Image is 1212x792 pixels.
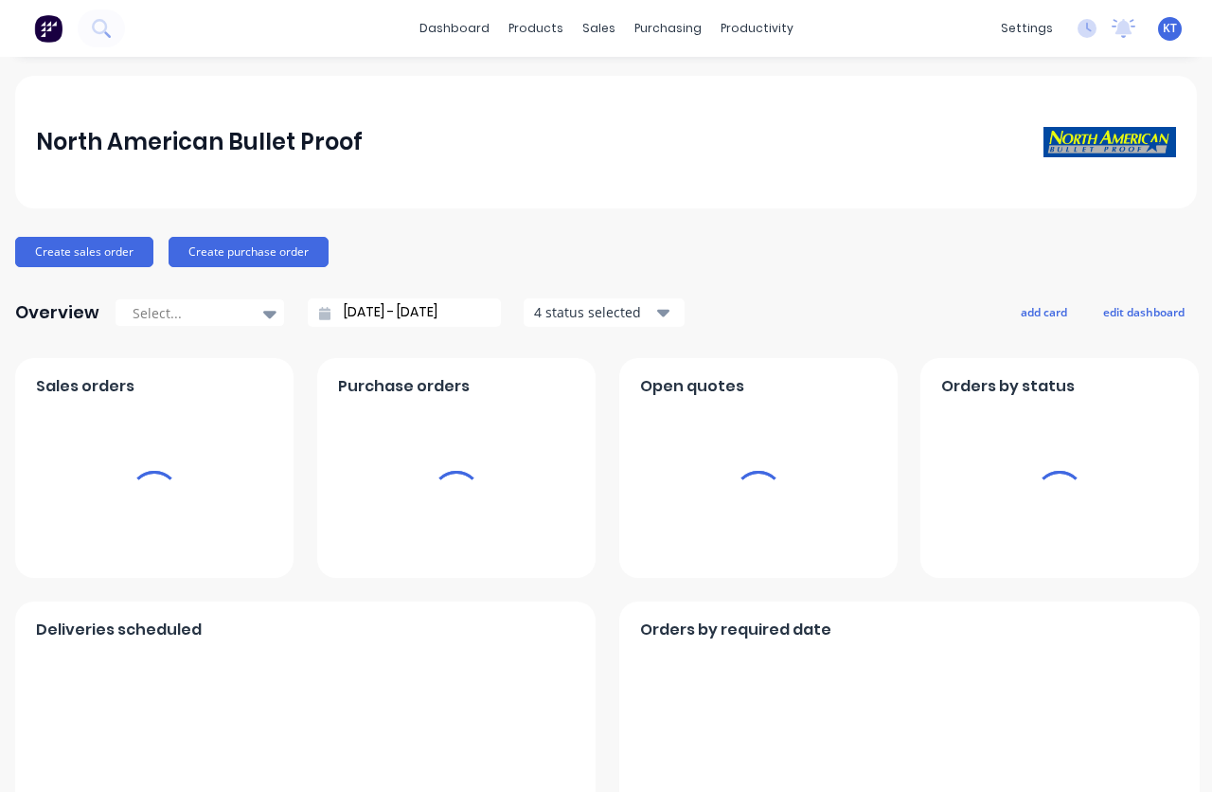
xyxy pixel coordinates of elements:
[169,237,329,267] button: Create purchase order
[499,14,573,43] div: products
[410,14,499,43] a: dashboard
[941,375,1075,398] span: Orders by status
[573,14,625,43] div: sales
[34,14,62,43] img: Factory
[1163,20,1177,37] span: KT
[640,619,831,641] span: Orders by required date
[15,294,99,332] div: Overview
[625,14,711,43] div: purchasing
[991,14,1062,43] div: settings
[36,375,134,398] span: Sales orders
[338,375,470,398] span: Purchase orders
[1008,299,1079,324] button: add card
[1043,127,1176,157] img: North American Bullet Proof
[36,619,202,641] span: Deliveries scheduled
[36,123,363,161] div: North American Bullet Proof
[1091,299,1197,324] button: edit dashboard
[534,302,653,322] div: 4 status selected
[640,375,744,398] span: Open quotes
[524,298,685,327] button: 4 status selected
[711,14,803,43] div: productivity
[15,237,153,267] button: Create sales order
